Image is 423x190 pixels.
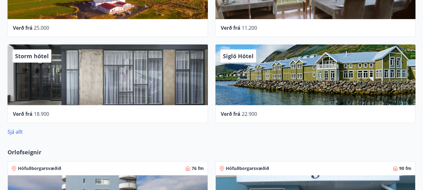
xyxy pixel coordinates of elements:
[221,110,240,117] span: Verð frá
[242,110,257,117] span: 22.900
[399,165,411,172] span: 90 fm
[34,110,49,117] span: 18.900
[221,24,240,31] span: Verð frá
[13,24,33,31] span: Verð frá
[13,110,33,117] span: Verð frá
[223,52,254,60] span: Sigló Hótel
[18,165,61,172] span: Höfuðborgarsvæðið
[15,52,49,60] span: Storm hótel
[242,24,257,31] span: 11.200
[192,165,204,172] span: 76 fm
[34,24,49,31] span: 25.000
[226,165,269,172] span: Höfuðborgarsvæðið
[8,128,23,135] a: Sjá allt
[8,148,41,156] span: Orlofseignir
